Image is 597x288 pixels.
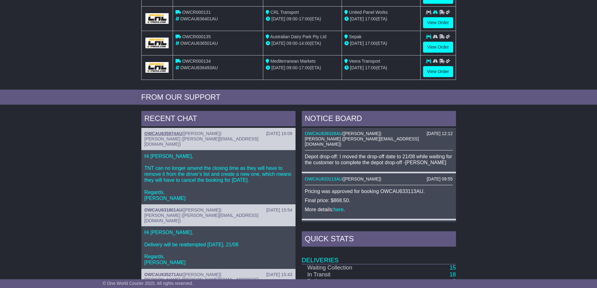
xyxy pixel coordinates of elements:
div: RECENT CHAT [141,111,296,128]
span: 09:00 [286,16,297,21]
p: Hi [PERSON_NAME], Delivery will be reattempted [DATE], 21/08 Regards, [PERSON_NAME] [144,229,292,265]
span: [PERSON_NAME] [344,131,380,136]
span: 09:00 [286,41,297,46]
span: 17:00 [365,41,376,46]
div: FROM OUR SUPPORT [141,93,456,102]
span: Australian Dairy Park Pty Ltd [270,34,326,39]
div: ( ) [305,176,453,182]
a: View Order [423,17,453,28]
span: OWCAU636501AU [180,41,218,46]
img: GetCarrierServiceLogo [145,62,169,73]
span: [DATE] [350,16,364,21]
td: Delivering [302,278,392,285]
span: United Panel Works [349,10,388,15]
span: [PERSON_NAME] ([PERSON_NAME][EMAIL_ADDRESS][DOMAIN_NAME]) [144,213,259,223]
span: [DATE] [271,65,285,70]
span: [PERSON_NAME] [184,131,220,136]
span: CRL Transport [270,10,299,15]
p: Final price: $868.50. [305,197,453,203]
div: ( ) [144,131,292,136]
a: here [333,207,343,212]
div: - (ETA) [266,16,339,22]
span: 17:00 [365,16,376,21]
div: [DATE] 09:55 [427,176,453,182]
a: 18 [449,271,456,278]
span: OWCAU636401AU [180,16,218,21]
div: (ETA) [344,40,418,47]
span: 17:00 [299,65,310,70]
td: In Transit [302,271,392,278]
span: [PERSON_NAME] [184,272,220,277]
span: OWCAU636493AU [180,65,218,70]
span: [PERSON_NAME] [344,176,380,181]
span: [PERSON_NAME] ([PERSON_NAME][EMAIL_ADDRESS][DOMAIN_NAME]) [144,136,259,147]
div: [DATE] 15:43 [266,272,292,277]
div: NOTICE BOARD [302,111,456,128]
a: View Order [423,66,453,77]
a: 2 [453,278,456,284]
span: [DATE] [271,41,285,46]
p: Pricing was approved for booking OWCAU633113AU. [305,188,453,194]
span: [PERSON_NAME] ([PERSON_NAME][EMAIL_ADDRESS][DOMAIN_NAME]) [305,136,419,147]
span: 17:00 [365,65,376,70]
img: GetCarrierServiceLogo [145,38,169,48]
a: OWCAU635974AU [144,131,182,136]
span: OWCR000135 [182,34,211,39]
div: [DATE] 12:12 [427,131,453,136]
a: 15 [449,264,456,271]
span: [DATE] [271,16,285,21]
p: Hi [PERSON_NAME], TNT can no longer amend the closing time as they will have to remove it from th... [144,153,292,202]
div: - (ETA) [266,40,339,47]
span: © One World Courier 2025. All rights reserved. [103,281,193,286]
td: Deliveries [302,248,456,264]
a: OWCAU636326AU [305,131,343,136]
span: [DATE] [350,65,364,70]
span: 09:00 [286,65,297,70]
div: [DATE] 16:09 [266,131,292,136]
div: ( ) [144,207,292,213]
div: Quick Stats [302,231,456,248]
div: ( ) [305,131,453,136]
span: OWCR000134 [182,59,211,64]
a: OWCAU631801AU [144,207,182,212]
span: 17:00 [299,16,310,21]
div: (ETA) [344,16,418,22]
td: Waiting Collection [302,264,392,271]
p: More details: . [305,207,453,212]
span: Veera Transport [349,59,380,64]
span: 14:00 [299,41,310,46]
span: OWCR000131 [182,10,211,15]
img: GetCarrierServiceLogo [145,13,169,24]
div: (ETA) [344,65,418,71]
span: Sepak [349,34,362,39]
span: [PERSON_NAME] ([PERSON_NAME][EMAIL_ADDRESS][DOMAIN_NAME]) [144,277,259,287]
span: Mediterranean Markets [270,59,316,64]
p: Depot drop-off: I moved the drop-off date to 21/08 while waiting for the customer to complete the... [305,154,453,165]
a: OWCAU633113AU [305,176,343,181]
a: View Order [423,42,453,53]
span: [PERSON_NAME] [184,207,220,212]
div: ( ) [144,272,292,277]
a: OWCAU635271AU [144,272,182,277]
div: - (ETA) [266,65,339,71]
div: [DATE] 15:54 [266,207,292,213]
span: [DATE] [350,41,364,46]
